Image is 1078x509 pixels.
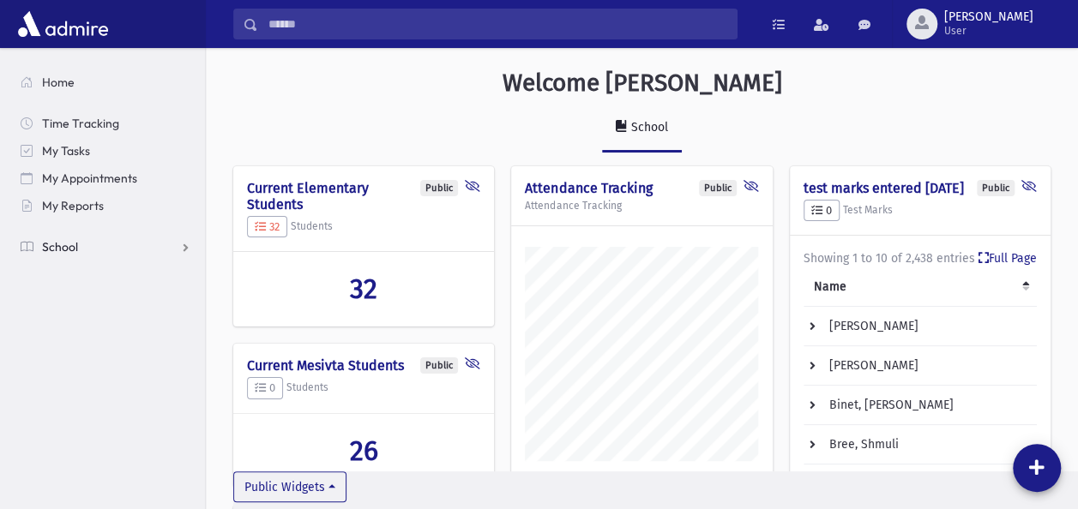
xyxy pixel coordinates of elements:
span: 32 [255,220,280,233]
th: Name [804,267,1037,307]
button: Public Widgets [233,471,346,502]
h4: test marks entered [DATE] [804,180,1037,196]
h4: Attendance Tracking [525,180,758,196]
h5: Students [247,377,480,399]
div: Public [699,180,737,196]
a: My Reports [7,192,205,219]
h5: Attendance Tracking [525,200,758,212]
button: 0 [804,200,840,222]
div: School [628,120,668,135]
div: Showing 1 to 10 of 2,438 entries [804,249,1037,267]
a: My Appointments [7,165,205,192]
h5: Students [247,216,480,238]
a: 26 [247,434,480,467]
span: User [944,24,1033,38]
a: School [602,105,682,153]
span: 0 [811,204,832,217]
a: School [7,233,205,260]
img: AdmirePro [14,7,112,41]
td: Bree, Shmuli [804,425,1037,464]
input: Search [258,9,737,39]
div: Public [420,180,458,196]
span: 0 [255,381,275,394]
div: Public [420,357,458,374]
a: Home [7,69,205,96]
a: 32 [247,272,480,305]
button: 32 [247,216,287,238]
span: Time Tracking [42,116,119,131]
h4: Current Mesivta Students [247,357,480,374]
span: [PERSON_NAME] [944,10,1033,24]
span: 26 [350,434,378,467]
td: [PERSON_NAME] [804,464,1037,504]
td: [PERSON_NAME] [804,307,1037,346]
div: Public [977,180,1015,196]
h4: Current Elementary Students [247,180,480,213]
span: Home [42,75,75,90]
span: 32 [350,272,377,305]
a: My Tasks [7,137,205,165]
span: My Tasks [42,143,90,159]
a: Full Page [979,249,1037,267]
td: [PERSON_NAME] [804,346,1037,386]
h5: Test Marks [804,200,1037,222]
span: My Reports [42,198,104,213]
button: 0 [247,377,283,399]
a: Time Tracking [7,110,205,137]
span: My Appointments [42,171,137,186]
h3: Welcome [PERSON_NAME] [503,69,782,98]
td: Binet, [PERSON_NAME] [804,386,1037,425]
span: School [42,239,78,254]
